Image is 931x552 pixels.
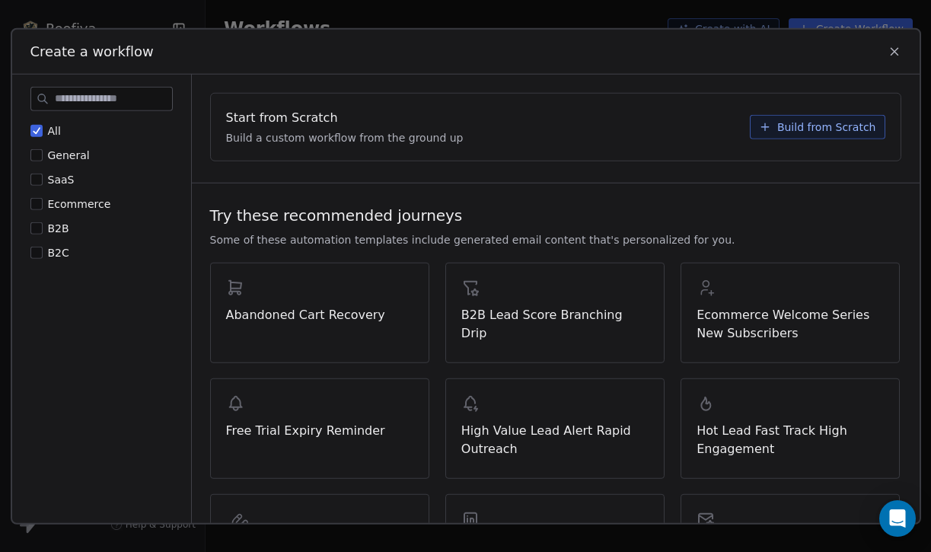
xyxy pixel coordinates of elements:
span: General [48,148,90,161]
span: High Value Lead Alert Rapid Outreach [461,421,649,458]
span: Hot Lead Fast Track High Engagement [697,421,884,458]
span: Create a workflow [30,41,154,61]
span: All [48,124,61,136]
button: B2C [30,244,43,260]
span: B2B [48,222,69,234]
span: Some of these automation templates include generated email content that's personalized for you. [210,231,735,247]
span: B2B Lead Score Branching Drip [461,305,649,342]
button: Build from Scratch [750,114,885,139]
span: Build from Scratch [777,119,876,134]
button: Ecommerce [30,196,43,211]
span: Ecommerce [48,197,111,209]
button: All [30,123,43,138]
span: Build a custom workflow from the ground up [226,129,464,145]
span: Free Trial Expiry Reminder [226,421,413,439]
div: Open Intercom Messenger [879,500,916,537]
button: B2B [30,220,43,235]
span: B2C [48,246,69,258]
span: Try these recommended journeys [210,204,463,225]
span: SaaS [48,173,75,185]
span: Start from Scratch [226,108,338,126]
button: General [30,147,43,162]
button: SaaS [30,171,43,187]
span: Abandoned Cart Recovery [226,305,413,324]
span: Ecommerce Welcome Series New Subscribers [697,305,884,342]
